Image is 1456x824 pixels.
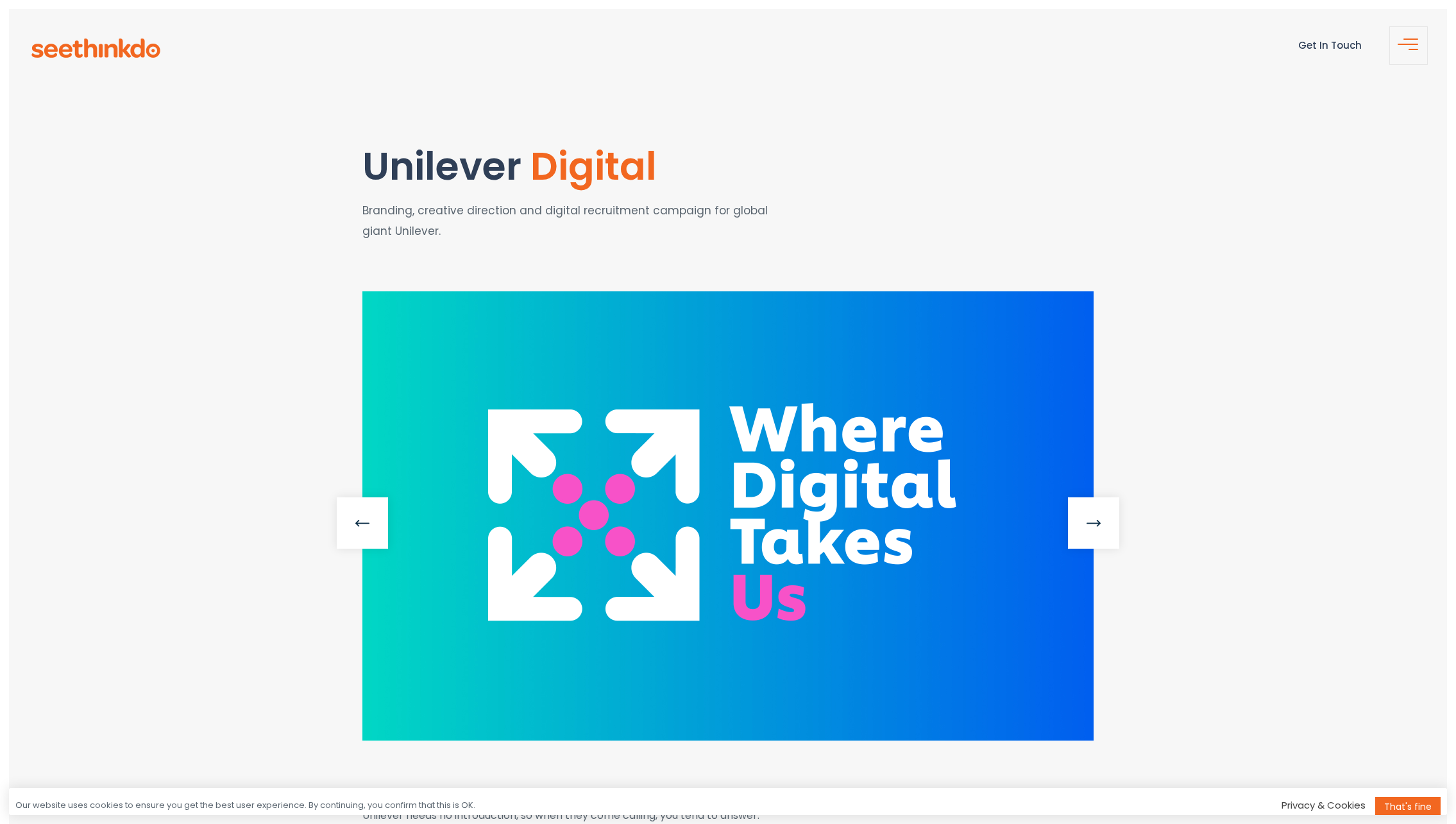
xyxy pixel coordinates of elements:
[362,200,781,242] p: Branding, creative direction and digital recruitment campaign for global giant Unilever.
[1375,797,1441,817] a: That's fine
[15,800,475,812] div: Our website uses cookies to ensure you get the best user experience. By continuing, you confirm t...
[1298,39,1362,52] a: Get In Touch
[530,139,657,193] span: Digital
[31,39,160,58] img: see-think-do-logo.png
[362,145,781,187] h1: Unilever Digital
[362,139,521,193] span: Unilever
[1282,798,1366,812] a: Privacy & Cookies
[362,291,1094,741] img: Unilever Where Digital Takes Us - branding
